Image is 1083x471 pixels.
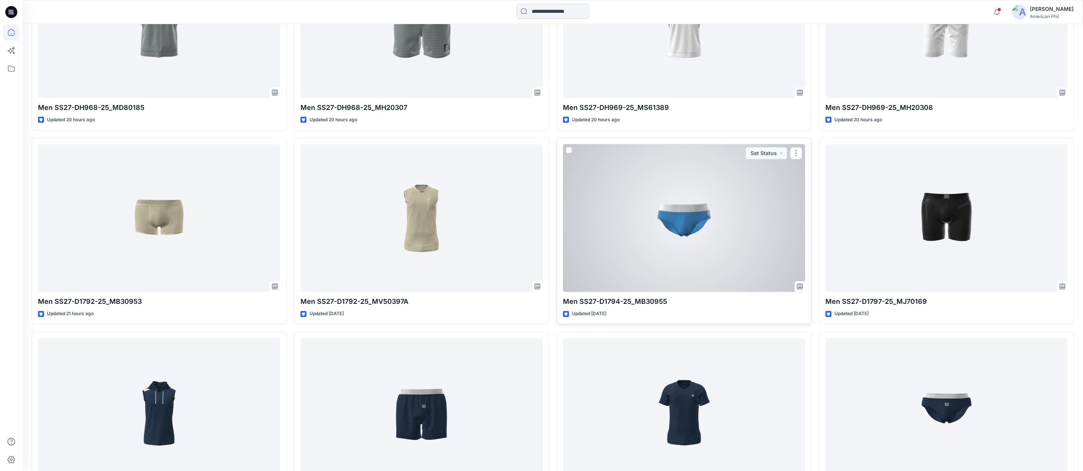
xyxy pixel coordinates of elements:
a: Men SS27-D1792-25_MV50397A [300,144,543,292]
a: Men SS27-D1792-25_MB30953 [38,144,280,292]
div: American Phil [1030,14,1074,19]
p: Updated [DATE] [309,310,344,318]
p: Updated [DATE] [834,310,869,318]
p: Updated 21 hours ago [47,310,94,318]
a: Men SS27-D1797-25_MJ70169 [825,144,1068,292]
p: Men SS27-DH968-25_MD80185 [38,102,280,113]
a: Men SS27-D1794-25_MB30955 [563,144,805,292]
p: Men SS27-DH968-25_MH20307 [300,102,543,113]
p: Updated 20 hours ago [309,116,357,124]
p: Men SS27-D1797-25_MJ70169 [825,296,1068,307]
p: Men SS27-DH969-25_MS61389 [563,102,805,113]
p: Updated 20 hours ago [834,116,882,124]
p: Updated 20 hours ago [47,116,95,124]
div: [PERSON_NAME] [1030,5,1074,14]
p: Men SS27-D1792-25_MV50397A [300,296,543,307]
p: Men SS27-D1792-25_MB30953 [38,296,280,307]
p: Men SS27-D1794-25_MB30955 [563,296,805,307]
p: Updated [DATE] [572,310,606,318]
img: avatar [1012,5,1027,20]
p: Men SS27-DH969-25_MH20308 [825,102,1068,113]
p: Updated 20 hours ago [572,116,620,124]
